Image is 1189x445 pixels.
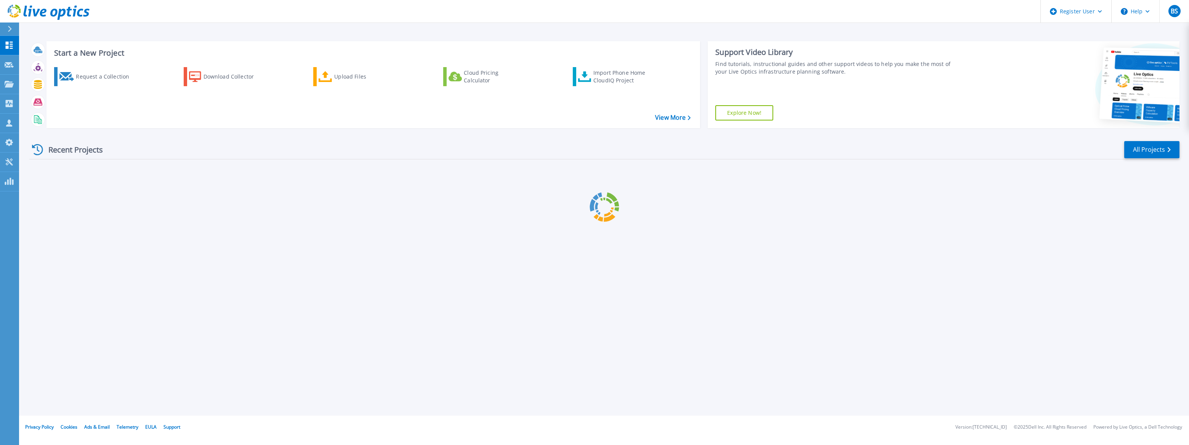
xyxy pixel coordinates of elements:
[1093,425,1182,430] li: Powered by Live Optics, a Dell Technology
[313,67,398,86] a: Upload Files
[655,114,691,121] a: View More
[163,424,180,430] a: Support
[1124,141,1179,158] a: All Projects
[593,69,653,84] div: Import Phone Home CloudIQ Project
[25,424,54,430] a: Privacy Policy
[184,67,269,86] a: Download Collector
[334,69,395,84] div: Upload Files
[715,47,961,57] div: Support Video Library
[76,69,137,84] div: Request a Collection
[54,49,690,57] h3: Start a New Project
[715,60,961,76] div: Find tutorials, instructional guides and other support videos to help you make the most of your L...
[955,425,1007,430] li: Version: [TECHNICAL_ID]
[464,69,525,84] div: Cloud Pricing Calculator
[84,424,110,430] a: Ads & Email
[54,67,139,86] a: Request a Collection
[204,69,264,84] div: Download Collector
[61,424,77,430] a: Cookies
[443,67,528,86] a: Cloud Pricing Calculator
[1014,425,1086,430] li: © 2025 Dell Inc. All Rights Reserved
[145,424,157,430] a: EULA
[1171,8,1178,14] span: BS
[117,424,138,430] a: Telemetry
[715,105,773,120] a: Explore Now!
[29,140,113,159] div: Recent Projects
